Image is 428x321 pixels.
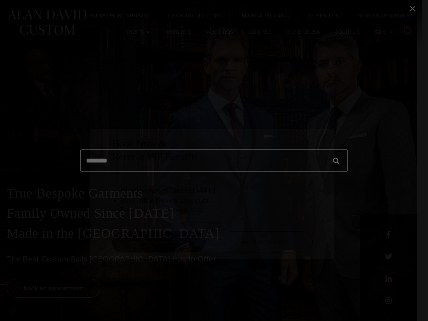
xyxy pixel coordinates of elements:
[330,58,339,66] button: Close
[120,195,313,205] h3: First Time Buyers Discount
[120,186,313,195] h3: Family Owned Since [DATE]
[219,231,313,252] a: visual consultation
[120,205,313,215] h3: Free Lifetime Alterations
[112,231,206,252] a: book an appointment
[112,137,313,163] h2: Book Now & Receive VIP Benefits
